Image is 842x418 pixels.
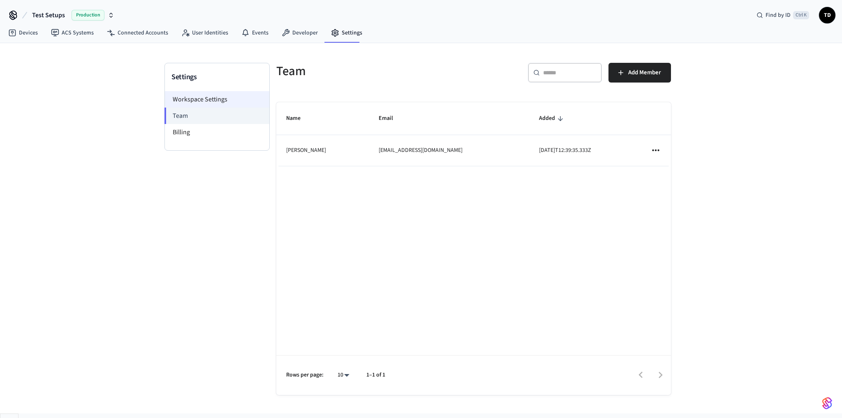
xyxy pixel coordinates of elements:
span: Add Member [628,67,661,78]
span: Added [539,112,566,125]
table: sticky table [276,102,671,166]
td: [PERSON_NAME] [276,135,369,166]
div: 10 [333,369,353,381]
span: Test Setups [32,10,65,20]
span: Name [286,112,311,125]
li: Workspace Settings [165,91,269,108]
td: [DATE]T12:39:35.333Z [529,135,641,166]
a: Connected Accounts [100,25,175,40]
h3: Settings [171,71,263,83]
li: Billing [165,124,269,140]
h5: Team [276,63,469,80]
a: Developer [275,25,324,40]
li: Team [164,108,269,124]
p: Rows per page: [286,371,324,379]
td: [EMAIL_ADDRESS][DOMAIN_NAME] [369,135,529,166]
span: Production [72,10,104,21]
a: Settings [324,25,369,40]
button: Add Member [608,63,671,83]
div: Find by IDCtrl K [750,8,816,23]
span: Find by ID [766,11,791,19]
a: ACS Systems [44,25,100,40]
a: User Identities [175,25,235,40]
span: Email [379,112,404,125]
a: Devices [2,25,44,40]
a: Events [235,25,275,40]
button: TD [819,7,835,23]
p: 1–1 of 1 [366,371,385,379]
span: TD [820,8,835,23]
img: SeamLogoGradient.69752ec5.svg [822,397,832,410]
span: Ctrl K [793,11,809,19]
